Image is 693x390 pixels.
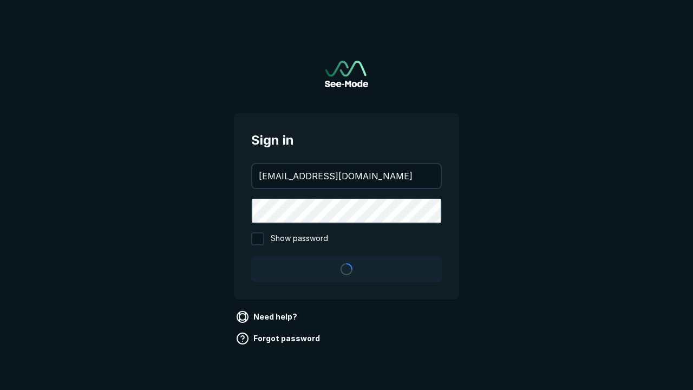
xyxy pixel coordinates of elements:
a: Go to sign in [325,61,368,87]
img: See-Mode Logo [325,61,368,87]
a: Forgot password [234,330,324,347]
a: Need help? [234,308,302,326]
span: Show password [271,232,328,245]
input: your@email.com [252,164,441,188]
span: Sign in [251,131,442,150]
